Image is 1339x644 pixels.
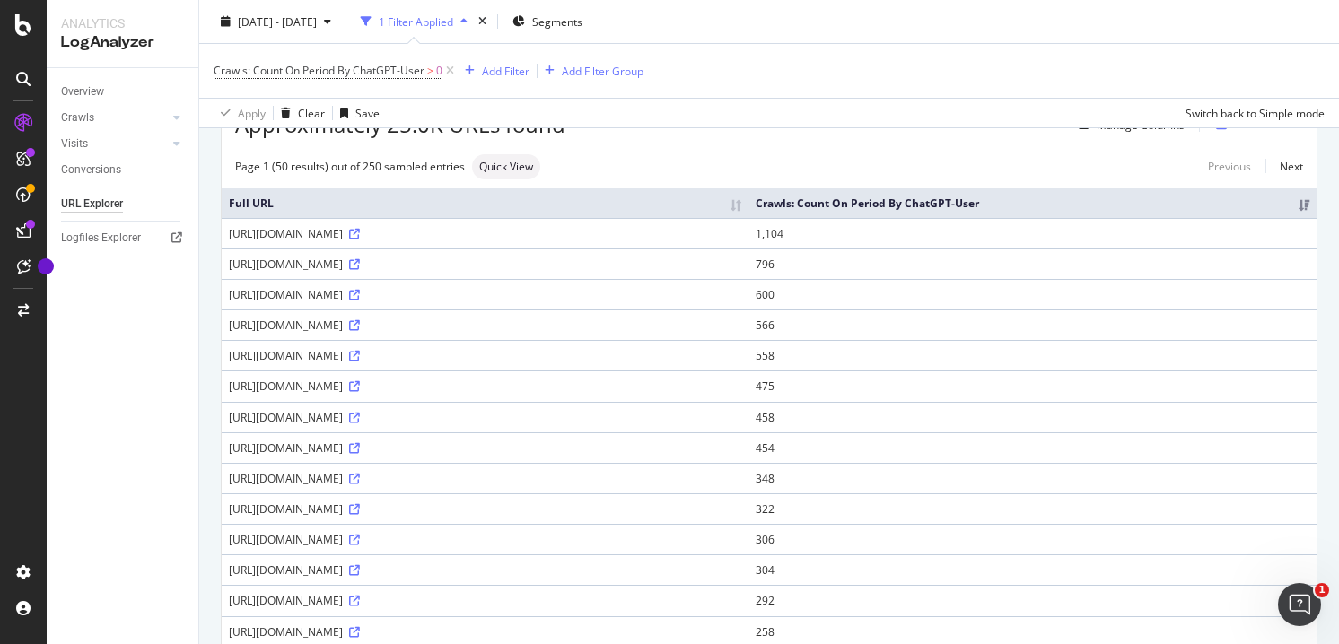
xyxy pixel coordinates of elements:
[229,471,741,486] div: [URL][DOMAIN_NAME]
[214,63,424,78] span: Crawls: Count On Period By ChatGPT-User
[214,7,338,36] button: [DATE] - [DATE]
[61,135,88,153] div: Visits
[458,60,529,82] button: Add Filter
[1278,583,1321,626] iframe: Intercom live chat
[748,218,1317,248] td: 1,104
[61,161,186,179] a: Conversions
[61,83,186,101] a: Overview
[229,226,741,241] div: [URL][DOMAIN_NAME]
[61,229,186,248] a: Logfiles Explorer
[748,493,1317,524] td: 322
[61,109,168,127] a: Crawls
[538,60,643,82] button: Add Filter Group
[1186,105,1325,120] div: Switch back to Simple mode
[748,309,1317,340] td: 566
[748,524,1317,554] td: 306
[61,32,184,53] div: LogAnalyzer
[748,248,1317,279] td: 796
[61,83,104,101] div: Overview
[61,195,186,213] a: URL Explorer
[238,13,317,29] span: [DATE] - [DATE]
[748,554,1317,585] td: 304
[229,379,741,394] div: [URL][DOMAIN_NAME]
[274,99,325,127] button: Clear
[748,402,1317,432] td: 458
[229,410,741,425] div: [URL][DOMAIN_NAME]
[532,13,582,29] span: Segments
[229,287,741,302] div: [URL][DOMAIN_NAME]
[229,532,741,547] div: [URL][DOMAIN_NAME]
[238,105,266,120] div: Apply
[482,63,529,78] div: Add Filter
[229,348,741,363] div: [URL][DOMAIN_NAME]
[61,161,121,179] div: Conversions
[1178,99,1325,127] button: Switch back to Simple mode
[379,13,453,29] div: 1 Filter Applied
[479,161,533,172] span: Quick View
[229,593,741,608] div: [URL][DOMAIN_NAME]
[505,7,590,36] button: Segments
[1315,583,1329,597] span: 1
[61,14,184,32] div: Analytics
[1265,153,1303,179] a: Next
[748,188,1317,218] th: Crawls: Count On Period By ChatGPT-User: activate to sort column ascending
[748,585,1317,615] td: 292
[61,195,123,213] div: URL Explorer
[229,440,741,456] div: [URL][DOMAIN_NAME]
[333,99,380,127] button: Save
[298,105,325,120] div: Clear
[222,188,748,218] th: Full URL: activate to sort column ascending
[61,135,168,153] a: Visits
[355,105,380,120] div: Save
[748,340,1317,370] td: 558
[229,318,741,333] div: [URL][DOMAIN_NAME]
[748,279,1317,309] td: 600
[38,258,54,274] div: Tooltip anchor
[748,370,1317,401] td: 475
[354,7,475,36] button: 1 Filter Applied
[562,63,643,78] div: Add Filter Group
[214,99,266,127] button: Apply
[229,501,741,517] div: [URL][DOMAIN_NAME]
[229,257,741,272] div: [URL][DOMAIN_NAME]
[748,463,1317,493] td: 348
[472,154,540,179] div: neutral label
[436,58,442,83] span: 0
[61,229,141,248] div: Logfiles Explorer
[475,13,490,30] div: times
[427,63,433,78] span: >
[229,562,741,578] div: [URL][DOMAIN_NAME]
[748,432,1317,463] td: 454
[235,159,465,174] div: Page 1 (50 results) out of 250 sampled entries
[229,624,741,640] div: [URL][DOMAIN_NAME]
[61,109,94,127] div: Crawls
